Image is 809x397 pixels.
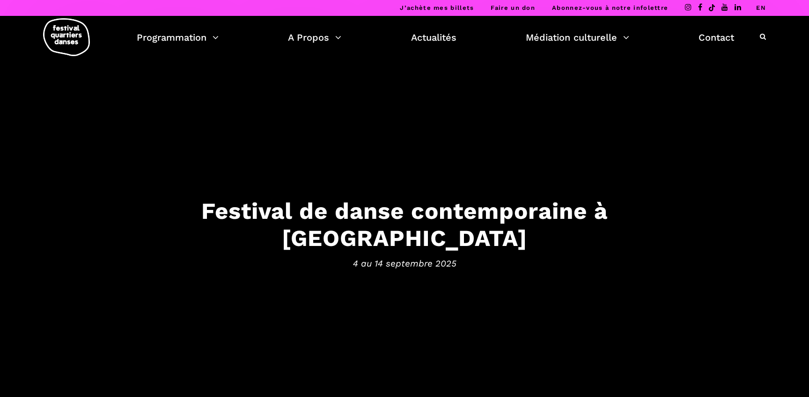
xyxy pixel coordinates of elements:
[756,4,766,11] a: EN
[699,29,734,45] a: Contact
[43,18,90,56] img: logo-fqd-med
[114,197,695,252] h3: Festival de danse contemporaine à [GEOGRAPHIC_DATA]
[411,29,456,45] a: Actualités
[114,257,695,271] span: 4 au 14 septembre 2025
[137,29,219,45] a: Programmation
[400,4,474,11] a: J’achète mes billets
[491,4,535,11] a: Faire un don
[526,29,629,45] a: Médiation culturelle
[552,4,668,11] a: Abonnez-vous à notre infolettre
[288,29,341,45] a: A Propos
